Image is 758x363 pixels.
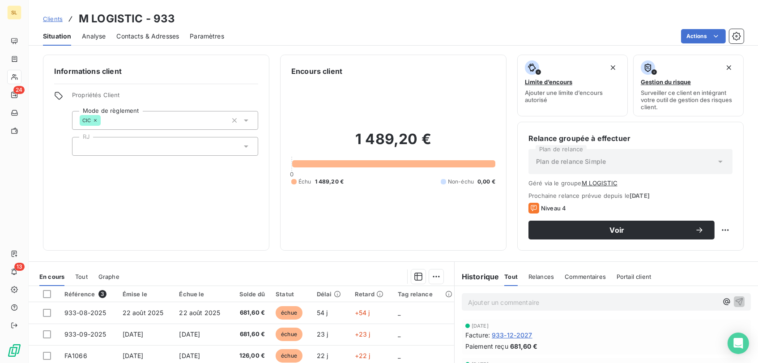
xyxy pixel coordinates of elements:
[64,330,106,338] span: 933-09-2025
[472,323,489,329] span: [DATE]
[123,290,169,298] div: Émise le
[398,352,400,359] span: _
[7,5,21,20] div: SL
[236,290,265,298] div: Solde dû
[236,330,265,339] span: 681,60 €
[617,273,651,280] span: Portail client
[728,333,749,354] div: Open Intercom Messenger
[398,309,400,316] span: _
[633,55,744,116] button: Gestion du risqueSurveiller ce client en intégrant votre outil de gestion des risques client.
[398,330,400,338] span: _
[477,178,495,186] span: 0,00 €
[317,330,328,338] span: 23 j
[98,290,106,298] span: 3
[541,205,566,212] span: Niveau 4
[123,352,144,359] span: [DATE]
[465,342,508,351] span: Paiement reçu
[355,309,370,316] span: +54 j
[398,290,449,298] div: Tag relance
[492,330,532,340] span: 933-12-2027
[236,351,265,360] span: 126,00 €
[630,192,650,199] span: [DATE]
[298,178,311,186] span: Échu
[504,273,518,280] span: Tout
[536,157,606,166] span: Plan de relance Simple
[525,78,572,85] span: Limite d’encours
[123,309,164,316] span: 22 août 2025
[98,273,119,280] span: Graphe
[317,290,344,298] div: Délai
[510,342,537,351] span: 681,60 €
[14,263,25,271] span: 13
[641,78,691,85] span: Gestion du risque
[43,32,71,41] span: Situation
[54,66,258,77] h6: Informations client
[455,271,499,282] h6: Historique
[528,221,715,239] button: Voir
[236,308,265,317] span: 681,60 €
[448,178,474,186] span: Non-échu
[290,171,294,178] span: 0
[80,142,87,150] input: Ajouter une valeur
[641,89,736,111] span: Surveiller ce client en intégrant votre outil de gestion des risques client.
[528,273,554,280] span: Relances
[355,290,387,298] div: Retard
[190,32,224,41] span: Paramètres
[75,273,88,280] span: Tout
[276,306,302,320] span: échue
[465,330,490,340] span: Facture :
[179,309,220,316] span: 22 août 2025
[64,352,87,359] span: FA1066
[582,179,617,187] button: M LOGISTIC
[528,179,732,187] span: Géré via le groupe
[565,273,606,280] span: Commentaires
[123,330,144,338] span: [DATE]
[82,118,91,123] span: CIC
[179,290,225,298] div: Échue le
[72,91,258,104] span: Propriétés Client
[79,11,175,27] h3: M LOGISTIC - 933
[539,226,695,234] span: Voir
[276,328,302,341] span: échue
[355,352,370,359] span: +22 j
[82,32,106,41] span: Analyse
[276,349,302,363] span: échue
[317,352,328,359] span: 22 j
[43,15,63,22] span: Clients
[291,66,342,77] h6: Encours client
[681,29,726,43] button: Actions
[517,55,628,116] button: Limite d’encoursAjouter une limite d’encours autorisé
[7,343,21,358] img: Logo LeanPay
[276,290,306,298] div: Statut
[39,273,64,280] span: En cours
[64,290,112,298] div: Référence
[291,130,495,157] h2: 1 489,20 €
[317,309,328,316] span: 54 j
[528,133,732,144] h6: Relance groupée à effectuer
[355,330,370,338] span: +23 j
[101,116,108,124] input: Ajouter une valeur
[13,86,25,94] span: 24
[528,192,732,199] span: Prochaine relance prévue depuis le
[64,309,106,316] span: 933-08-2025
[179,352,200,359] span: [DATE]
[315,178,344,186] span: 1 489,20 €
[525,89,620,103] span: Ajouter une limite d’encours autorisé
[43,14,63,23] a: Clients
[179,330,200,338] span: [DATE]
[116,32,179,41] span: Contacts & Adresses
